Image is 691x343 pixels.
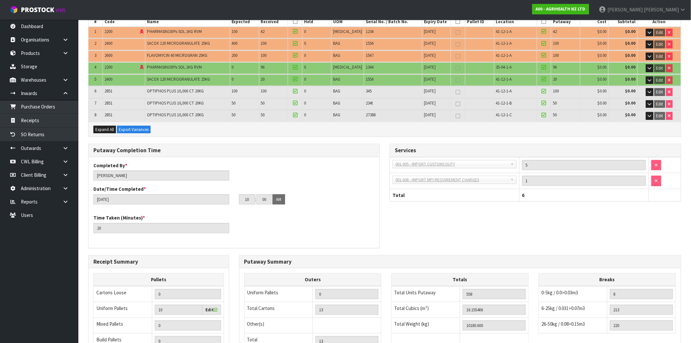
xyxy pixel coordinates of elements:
span: 0 [304,29,306,34]
img: cube-alt.png [10,6,18,14]
span: [DATE] [424,112,436,118]
th: Total [390,189,519,201]
span: 0 [304,100,306,106]
span: 20 [553,76,557,82]
span: Edit [656,65,663,71]
span: BAG [333,41,340,46]
span: 2200 [104,64,112,70]
span: 1 [94,29,96,34]
td: Mixed Pallets [94,318,152,334]
strong: $0.00 [625,64,636,70]
span: 6-25kg / 0.031>0.07m3 [541,305,585,311]
span: 100 [553,53,559,58]
span: OPTIPHOS PLUS 10,000 CT 20KG [147,88,204,94]
span: [DATE] [424,64,436,70]
td: Cartons Loose [94,286,152,302]
span: 50 [553,112,557,118]
span: [DATE] [424,29,436,34]
strong: $0.00 [625,100,636,106]
span: 001-005 - IMPORT CUSTOMS DUTY [395,160,508,168]
span: 0 [304,76,306,82]
span: OPTIPHOS PLUS 10,000 CT 20KG [147,100,204,106]
td: Other(s) [244,318,313,333]
span: 0 [304,53,306,58]
span: 0-5kg / 0.0>0.03m3 [541,289,578,296]
span: 50 [553,100,557,106]
span: 96 [553,64,557,70]
span: Edit [656,113,663,119]
i: Dangerous Goods [140,65,143,70]
button: Edit [654,88,665,96]
span: [DATE] [424,88,436,94]
span: 200 [232,53,238,58]
span: Edit [656,41,663,47]
span: 1567 [366,53,374,58]
h3: Putaway Summary [244,259,676,265]
span: OPTIPHOS PLUS 10,000 CT 20KG [147,112,204,118]
span: 001-008 - IMPORT MPI REQUIREMENT CHARGES [395,176,508,184]
th: Outers [244,273,381,286]
span: Edit [656,30,663,35]
span: [DATE] [424,76,436,82]
span: $0.00 [598,53,607,58]
button: Edit [654,76,665,84]
span: $0.00 [598,64,607,70]
span: 2851 [104,112,112,118]
span: BAG [333,100,340,106]
input: MM [256,194,273,204]
span: 35-04-1-A [496,64,512,70]
span: 27388 [366,112,376,118]
span: 400 [232,41,238,46]
span: 50 [261,100,265,106]
span: 2400 [104,76,112,82]
span: 41-12-1-B [496,100,512,106]
button: Edit [654,112,665,120]
button: Export Variances [117,126,151,134]
input: UNIFORM P LINES [315,289,378,299]
span: 50 [261,112,265,118]
span: 0 [304,41,306,46]
h3: Putaway Completion Time [93,147,375,154]
span: 0 [232,76,234,82]
td: Total Cubics (m³) [392,302,460,318]
strong: $0.00 [625,53,636,58]
span: Edit [656,89,663,95]
span: 100 [553,41,559,46]
strong: A00 - AGRIHEALTH NZ LTD [536,6,586,12]
span: 1556 [366,41,374,46]
span: Expand All [95,127,114,132]
span: 6 [522,192,525,198]
span: 26-50kg / 0.08>0.15m3 [541,321,585,327]
span: 2 [94,41,96,46]
strong: $0.00 [625,88,636,94]
span: 2851 [104,100,112,106]
label: Time Taken (Minutes) [93,214,145,221]
input: Uniform Pallets [155,305,202,315]
span: 0 [304,112,306,118]
input: Time Taken [93,223,229,233]
span: 100 [232,88,238,94]
span: 1234 [366,29,374,34]
span: 100 [553,88,559,94]
span: SACOX 120 MICROGRANULATE 25KG [147,41,210,46]
span: BAG [333,112,340,118]
th: Totals [392,273,529,286]
small: WMS [56,7,66,13]
span: BAG [333,53,340,58]
strong: $0.00 [625,41,636,46]
span: 41-12-1-A [496,76,512,82]
td: Total Weight (kg) [392,318,460,333]
span: 96 [261,64,265,70]
span: 234t [366,100,373,106]
span: 0 [304,64,306,70]
label: Completed By [93,162,127,169]
button: Edit [654,53,665,60]
button: Edit [654,64,665,72]
span: 0 [304,88,306,94]
span: [DATE] [424,100,436,106]
span: 100 [261,41,267,46]
span: BAG [333,76,340,82]
a: A00 - AGRIHEALTH NZ LTD [532,4,589,14]
input: Manual [155,289,221,299]
th: Breaks [539,273,676,286]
